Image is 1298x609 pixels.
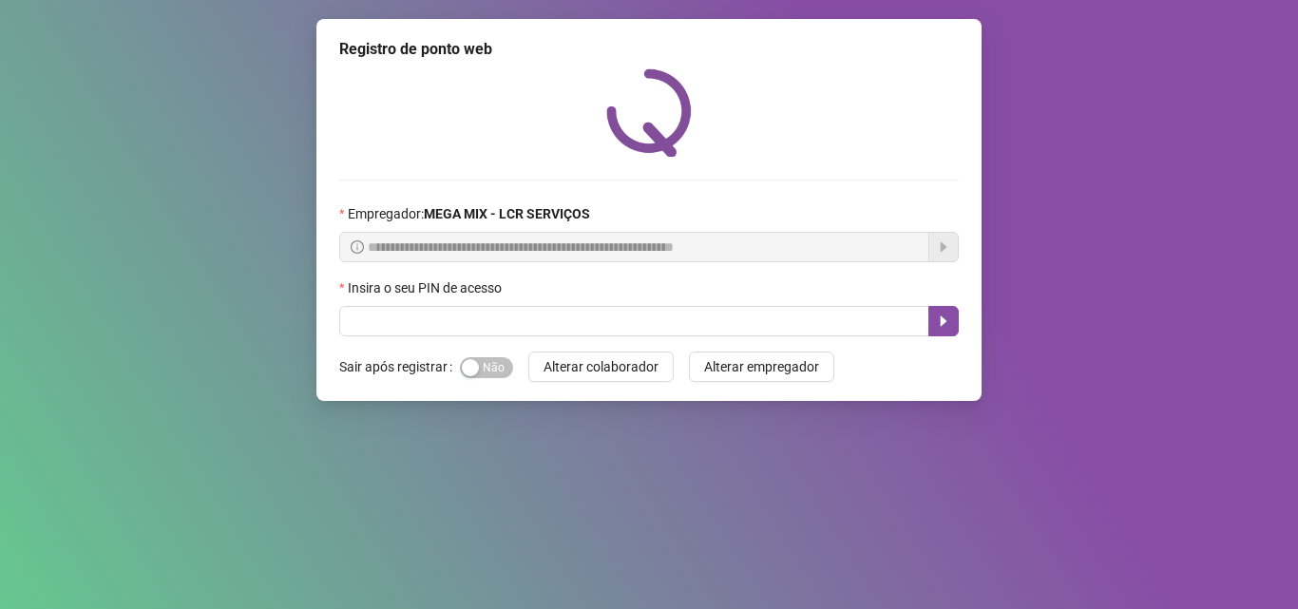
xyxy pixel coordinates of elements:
[339,38,959,61] div: Registro de ponto web
[424,206,590,221] strong: MEGA MIX - LCR SERVIÇOS
[339,352,460,382] label: Sair após registrar
[606,68,692,157] img: QRPoint
[704,356,819,377] span: Alterar empregador
[339,277,514,298] label: Insira o seu PIN de acesso
[544,356,659,377] span: Alterar colaborador
[689,352,834,382] button: Alterar empregador
[348,203,590,224] span: Empregador :
[351,240,364,254] span: info-circle
[528,352,674,382] button: Alterar colaborador
[936,314,951,329] span: caret-right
